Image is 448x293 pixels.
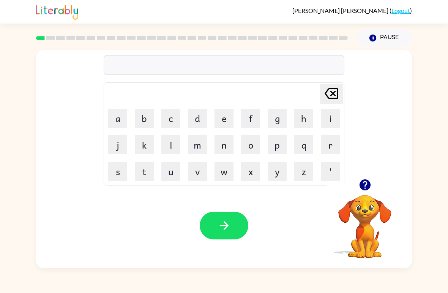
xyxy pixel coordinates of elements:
button: p [268,135,287,154]
button: o [241,135,260,154]
button: g [268,109,287,128]
button: f [241,109,260,128]
button: a [108,109,127,128]
button: v [188,162,207,181]
button: k [135,135,154,154]
span: [PERSON_NAME] [PERSON_NAME] [292,7,390,14]
div: ( ) [292,7,412,14]
button: b [135,109,154,128]
button: e [215,109,233,128]
button: r [321,135,340,154]
button: x [241,162,260,181]
button: i [321,109,340,128]
button: t [135,162,154,181]
button: s [108,162,127,181]
button: q [294,135,313,154]
button: h [294,109,313,128]
a: Logout [391,7,410,14]
img: Literably [36,3,78,20]
button: m [188,135,207,154]
button: z [294,162,313,181]
button: c [161,109,180,128]
video: Your browser must support playing .mp4 files to use Literably. Please try using another browser. [327,183,403,259]
button: l [161,135,180,154]
button: w [215,162,233,181]
button: Pause [357,29,412,47]
button: j [108,135,127,154]
button: u [161,162,180,181]
button: y [268,162,287,181]
button: n [215,135,233,154]
button: ' [321,162,340,181]
button: d [188,109,207,128]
